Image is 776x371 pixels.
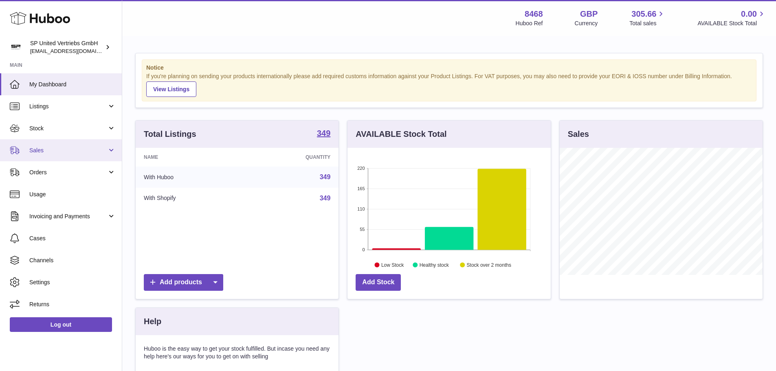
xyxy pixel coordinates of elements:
strong: GBP [580,9,598,20]
text: Low Stock [381,262,404,268]
strong: 8468 [525,9,543,20]
span: Returns [29,301,116,308]
span: Settings [29,279,116,286]
span: Invoicing and Payments [29,213,107,220]
div: If you're planning on sending your products internationally please add required customs informati... [146,72,752,97]
span: 305.66 [631,9,656,20]
h3: Help [144,316,161,327]
text: 110 [357,206,365,211]
text: Stock over 2 months [467,262,511,268]
strong: Notice [146,64,752,72]
text: Healthy stock [420,262,449,268]
span: [EMAIL_ADDRESS][DOMAIN_NAME] [30,48,120,54]
strong: 349 [317,129,330,137]
text: 220 [357,166,365,171]
h3: AVAILABLE Stock Total [356,129,446,140]
a: 0.00 AVAILABLE Stock Total [697,9,766,27]
h3: Sales [568,129,589,140]
text: 55 [360,227,365,232]
span: Usage [29,191,116,198]
p: Huboo is the easy way to get your stock fulfilled. But incase you need any help here's our ways f... [144,345,330,360]
td: With Shopify [136,188,245,209]
span: 0.00 [741,9,757,20]
a: 305.66 Total sales [629,9,666,27]
a: Log out [10,317,112,332]
a: Add products [144,274,223,291]
span: Listings [29,103,107,110]
img: internalAdmin-8468@internal.huboo.com [10,41,22,53]
td: With Huboo [136,167,245,188]
span: My Dashboard [29,81,116,88]
th: Quantity [245,148,339,167]
span: Channels [29,257,116,264]
span: Stock [29,125,107,132]
a: 349 [317,129,330,139]
a: View Listings [146,81,196,97]
h3: Total Listings [144,129,196,140]
text: 165 [357,186,365,191]
span: Total sales [629,20,666,27]
div: Currency [575,20,598,27]
div: Huboo Ref [516,20,543,27]
span: Sales [29,147,107,154]
span: Cases [29,235,116,242]
span: AVAILABLE Stock Total [697,20,766,27]
a: Add Stock [356,274,401,291]
span: Orders [29,169,107,176]
text: 0 [363,247,365,252]
a: 349 [320,195,331,202]
th: Name [136,148,245,167]
div: SP United Vertriebs GmbH [30,40,103,55]
a: 349 [320,173,331,180]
